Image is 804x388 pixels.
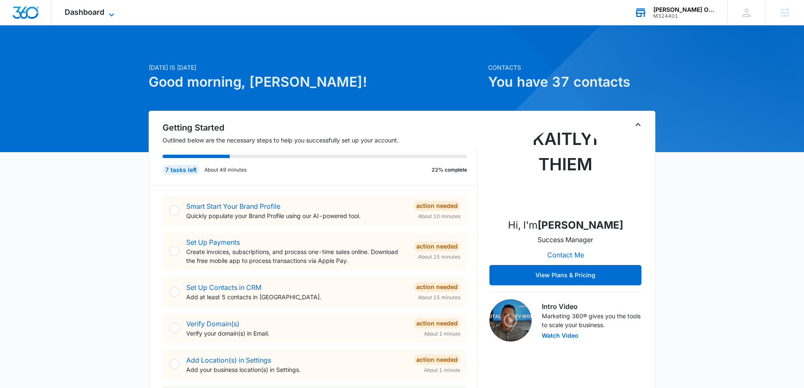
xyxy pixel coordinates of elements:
a: Verify Domain(s) [186,320,239,328]
p: Add your business location(s) in Settings. [186,365,407,374]
strong: [PERSON_NAME] [538,219,623,231]
div: Action Needed [414,318,460,328]
div: Action Needed [414,201,460,211]
span: About 1 minute [424,330,460,338]
button: Contact Me [539,245,592,265]
p: Success Manager [538,235,593,245]
img: Intro Video [489,299,532,342]
h2: Getting Started [163,121,478,134]
img: Kaitlyn Thiem [523,126,608,211]
p: [DATE] is [DATE] [149,63,483,72]
span: About 1 minute [424,366,460,374]
button: View Plans & Pricing [489,265,641,285]
p: Quickly populate your Brand Profile using our AI-powered tool. [186,211,407,220]
p: Marketing 360® gives you the tools to scale your business. [542,311,641,329]
p: Add at least 5 contacts in [GEOGRAPHIC_DATA]. [186,292,407,301]
div: 7 tasks left [163,165,199,175]
h1: You have 37 contacts [488,72,655,92]
span: About 15 minutes [418,253,460,261]
p: 22% complete [432,166,467,174]
h1: Good morning, [PERSON_NAME]! [149,72,483,92]
span: About 10 minutes [418,213,460,220]
a: Set Up Contacts in CRM [186,283,261,292]
div: Action Needed [414,282,460,292]
div: Action Needed [414,355,460,365]
button: Watch Video [542,333,579,339]
p: Contacts [488,63,655,72]
p: About 49 minutes [204,166,247,174]
span: About 15 minutes [418,294,460,301]
p: Outlined below are the necessary steps to help you successfully set up your account. [163,136,478,145]
div: account id [653,13,715,19]
p: Hi, I'm [508,218,623,233]
p: Verify your domain(s) in Email. [186,329,407,338]
a: Add Location(s) in Settings [186,356,271,364]
a: Set Up Payments [186,238,240,246]
span: Dashboard [65,8,104,16]
div: Action Needed [414,241,460,251]
p: Create invoices, subscriptions, and process one-time sales online. Download the free mobile app t... [186,247,407,265]
h3: Intro Video [542,301,641,311]
a: Smart Start Your Brand Profile [186,202,280,210]
div: account name [653,6,715,13]
button: Toggle Collapse [633,120,643,130]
